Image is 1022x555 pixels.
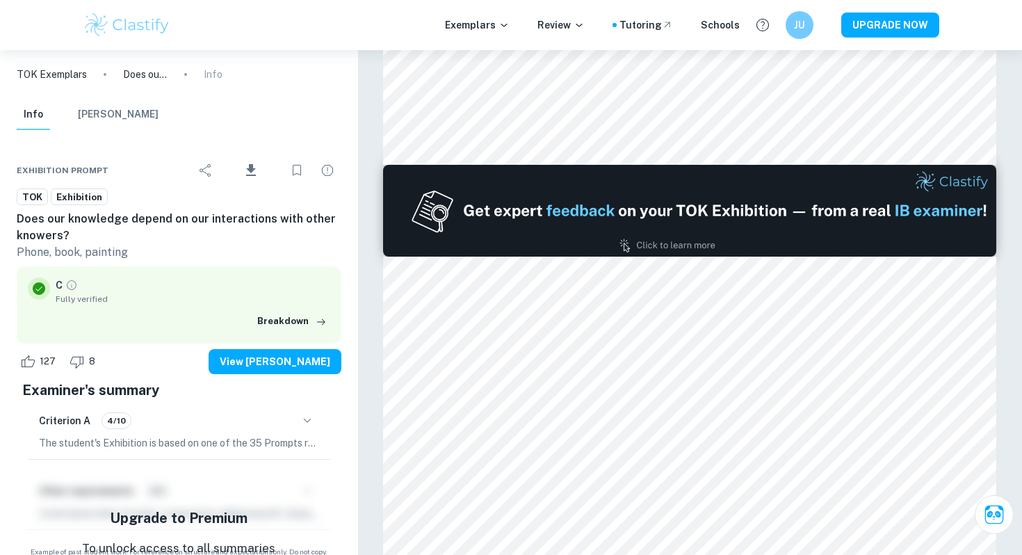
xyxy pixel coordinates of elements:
[17,164,108,177] span: Exhibition Prompt
[17,211,341,244] h6: Does our knowledge depend on our interactions with other knowers?
[102,415,131,427] span: 4/10
[83,11,171,39] img: Clastify logo
[619,17,673,33] a: Tutoring
[17,188,48,206] a: TOK
[66,351,103,373] div: Dislike
[786,11,813,39] button: JU
[254,311,330,332] button: Breakdown
[283,156,311,184] div: Bookmark
[537,17,585,33] p: Review
[192,156,220,184] div: Share
[17,351,63,373] div: Like
[51,188,108,206] a: Exhibition
[701,17,740,33] a: Schools
[751,13,774,37] button: Help and Feedback
[81,355,103,369] span: 8
[56,293,330,305] span: Fully verified
[110,508,248,529] h5: Upgrade to Premium
[17,191,47,204] span: TOK
[209,349,341,374] button: View [PERSON_NAME]
[792,17,808,33] h6: JU
[65,279,78,291] a: Grade fully verified
[383,165,996,257] img: Ad
[222,152,280,188] div: Download
[17,99,50,130] button: Info
[39,413,90,428] h6: Criterion A
[78,99,159,130] button: [PERSON_NAME]
[975,495,1014,534] button: Ask Clai
[22,380,336,401] h5: Examiner's summary
[17,244,341,261] p: Phone, book, painting
[204,67,222,82] p: Info
[32,355,63,369] span: 127
[445,17,510,33] p: Exemplars
[56,277,63,293] p: C
[841,13,939,38] button: UPGRADE NOW
[39,435,319,451] p: The student's Exhibition is based on one of the 35 Prompts released by the IBO for the examinatio...
[17,67,87,82] a: TOK Exemplars
[314,156,341,184] div: Report issue
[123,67,168,82] p: Does our knowledge depend on our interactions with other knowers?
[51,191,107,204] span: Exhibition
